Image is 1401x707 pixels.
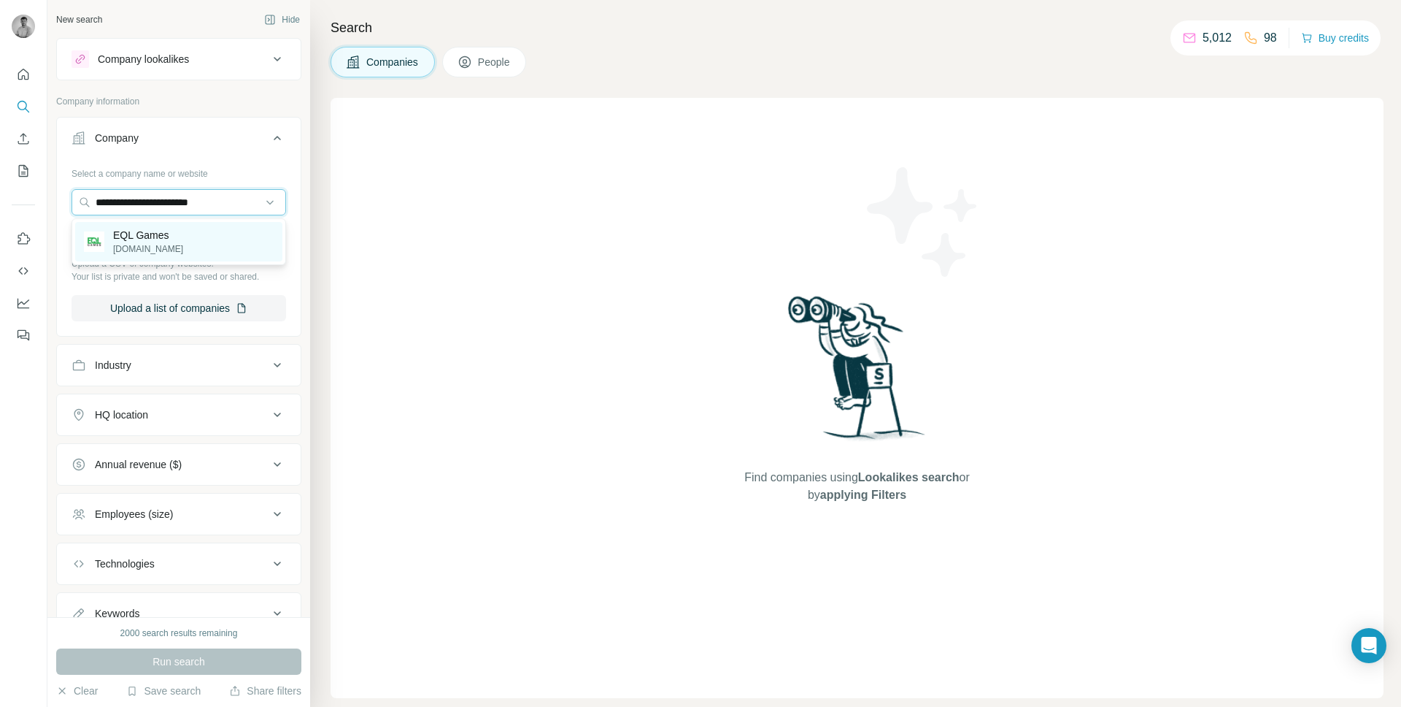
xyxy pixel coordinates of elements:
[12,258,35,284] button: Use Surfe API
[820,489,906,501] span: applying Filters
[95,606,139,621] div: Keywords
[57,497,301,532] button: Employees (size)
[57,42,301,77] button: Company lookalikes
[740,469,973,504] span: Find companies using or by
[858,471,960,484] span: Lookalikes search
[98,52,189,66] div: Company lookalikes
[12,226,35,252] button: Use Surfe on LinkedIn
[12,290,35,316] button: Dashboard
[113,228,183,242] p: EQL Games
[57,348,301,383] button: Industry
[478,55,512,69] span: People
[56,684,98,698] button: Clear
[229,684,301,698] button: Share filters
[95,507,173,521] div: Employees (size)
[57,546,301,581] button: Technologies
[95,457,182,472] div: Annual revenue ($)
[95,131,139,145] div: Company
[12,15,35,38] img: Avatar
[12,93,35,120] button: Search
[12,158,35,184] button: My lists
[95,557,155,571] div: Technologies
[857,156,989,288] img: Surfe Illustration - Stars
[57,596,301,631] button: Keywords
[1351,628,1386,663] div: Open Intercom Messenger
[331,18,1383,38] h4: Search
[72,270,286,283] p: Your list is private and won't be saved or shared.
[1264,29,1277,47] p: 98
[1203,29,1232,47] p: 5,012
[1301,28,1369,48] button: Buy credits
[12,61,35,88] button: Quick start
[57,121,301,161] button: Company
[56,95,301,108] p: Company information
[72,295,286,321] button: Upload a list of companies
[72,161,286,180] div: Select a company name or website
[95,358,131,372] div: Industry
[781,292,933,455] img: Surfe Illustration - Woman searching with binoculars
[366,55,420,69] span: Companies
[95,408,148,422] div: HQ location
[12,322,35,348] button: Feedback
[113,242,183,256] p: [DOMAIN_NAME]
[12,126,35,152] button: Enrich CSV
[56,13,102,26] div: New search
[126,684,201,698] button: Save search
[57,397,301,432] button: HQ location
[120,627,238,640] div: 2000 search results remaining
[84,232,104,252] img: EQL Games
[254,9,310,31] button: Hide
[57,447,301,482] button: Annual revenue ($)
